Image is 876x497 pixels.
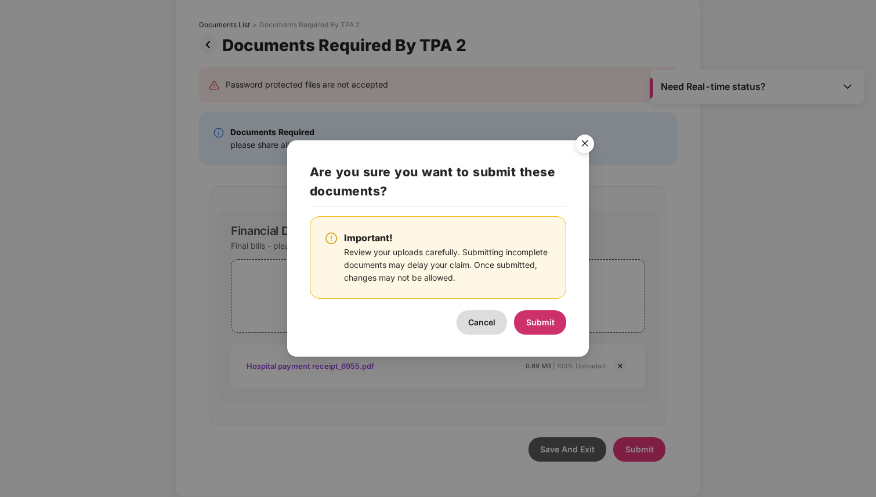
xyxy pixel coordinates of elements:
div: Important! [344,231,552,245]
button: Cancel [457,310,507,335]
button: Submit [514,310,566,335]
span: Submit [526,317,555,327]
div: Review your uploads carefully. Submitting incomplete documents may delay your claim. Once submitt... [344,246,552,284]
h2: Are you sure you want to submit these documents? [310,162,567,207]
button: Close [569,129,600,161]
img: svg+xml;base64,PHN2ZyB4bWxucz0iaHR0cDovL3d3dy53My5vcmcvMjAwMC9zdmciIHdpZHRoPSI1NiIgaGVpZ2h0PSI1Ni... [569,129,601,162]
img: svg+xml;base64,PHN2ZyBpZD0iV2FybmluZ18tXzI0eDI0IiBkYXRhLW5hbWU9Ildhcm5pbmcgLSAyNHgyNCIgeG1sbnM9Im... [324,231,338,245]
